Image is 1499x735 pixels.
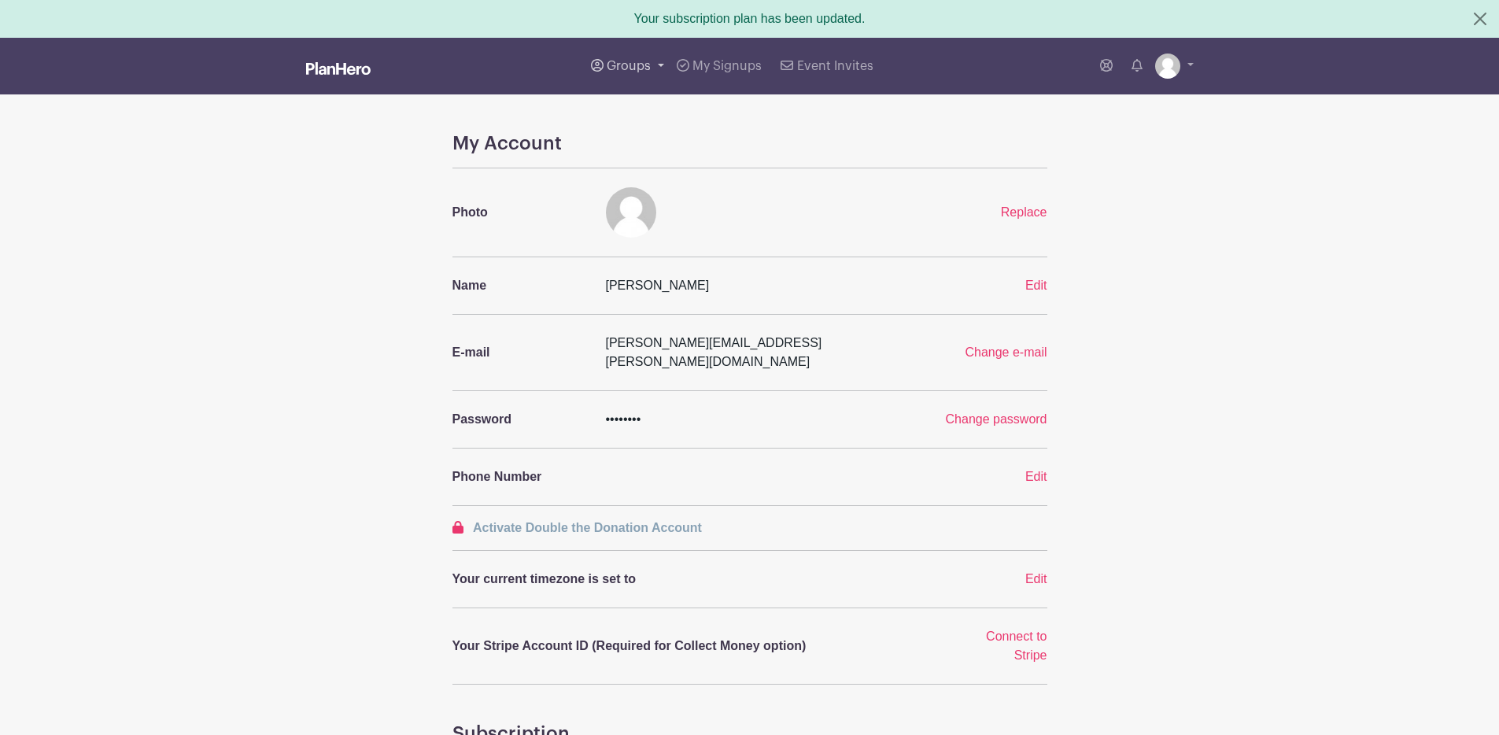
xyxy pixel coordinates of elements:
p: Your Stripe Account ID (Required for Collect Money option) [452,637,945,656]
p: Your current timezone is set to [452,570,945,589]
img: logo_white-6c42ec7e38ccf1d336a20a19083b03d10ae64f83f12c07503d8b9e83406b4c7d.svg [306,62,371,75]
p: Password [452,410,587,429]
div: [PERSON_NAME][EMAIL_ADDRESS][PERSON_NAME][DOMAIN_NAME] [596,334,903,371]
a: My Signups [670,38,768,94]
a: Edit [1025,470,1047,483]
span: Groups [607,60,651,72]
a: Edit [1025,279,1047,292]
a: Edit [1025,572,1047,585]
p: E-mail [452,343,587,362]
a: Replace [1001,205,1047,219]
div: [PERSON_NAME] [596,276,954,295]
a: Connect to Stripe [986,630,1047,662]
span: My Signups [692,60,762,72]
img: default-ce2991bfa6775e67f084385cd625a349d9dcbb7a52a09fb2fda1e96e2d18dcdb.png [1155,54,1180,79]
h4: My Account [452,132,1047,155]
span: •••••••• [606,412,641,426]
p: Name [452,276,587,295]
a: Change password [946,412,1047,426]
p: Phone Number [452,467,587,486]
img: default-ce2991bfa6775e67f084385cd625a349d9dcbb7a52a09fb2fda1e96e2d18dcdb.png [606,187,656,238]
span: Event Invites [797,60,873,72]
span: Activate Double the Donation Account [473,521,702,534]
a: Groups [585,38,670,94]
a: Change e-mail [965,345,1047,359]
a: Event Invites [774,38,879,94]
p: Photo [452,203,587,222]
